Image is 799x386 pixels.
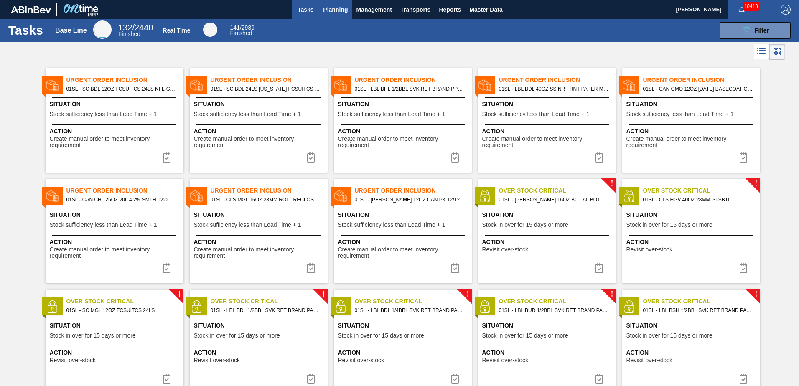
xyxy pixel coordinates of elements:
img: status [46,79,59,91]
span: Action [50,238,181,246]
button: Notifications [728,4,755,15]
span: Action [338,348,470,357]
span: Stock in over for 15 days or more [50,333,136,339]
img: status [623,190,635,202]
span: Over Stock Critical [499,186,616,195]
span: ! [611,180,613,187]
img: icon-task complete [594,374,604,384]
div: List Vision [754,44,769,60]
span: 01SL - CLS HGV 40OZ 28MM GLSBTL [643,195,753,204]
span: Finished [230,30,252,36]
img: icon-task complete [162,374,172,384]
span: Action [482,348,614,357]
div: Complete task: 6884552 [733,260,753,277]
span: Create manual order to meet inventory requirement [50,246,181,259]
img: status [478,300,491,313]
div: Base Line [55,27,87,34]
span: Action [194,127,326,136]
span: 01SL - LBL BHL 1/2BBL SVK RET BRAND PPS #4 [355,84,465,94]
div: Complete task: 6884732 [157,260,177,277]
span: Over Stock Critical [643,186,760,195]
span: Stock in over for 15 days or more [338,333,424,339]
span: Urgent Order Inclusion [211,76,328,84]
img: icon-task complete [594,263,604,273]
span: Create manual order to meet inventory requirement [482,136,614,149]
span: Situation [338,211,470,219]
img: icon-task complete [450,152,460,163]
img: status [478,79,491,91]
button: icon-task complete [445,149,465,166]
img: status [190,300,203,313]
span: Filter [755,27,769,34]
span: Situation [482,211,614,219]
span: Stock sufficiency less than Lead Time + 1 [338,222,445,228]
div: Card Vision [769,44,785,60]
button: icon-task complete [589,149,609,166]
button: icon-task complete [157,149,177,166]
button: icon-task complete [733,260,753,277]
span: ! [611,291,613,297]
div: Real Time [163,27,191,34]
span: Stock in over for 15 days or more [482,222,568,228]
div: Real Time [230,25,254,36]
span: Action [50,127,181,136]
img: status [190,190,203,202]
img: icon-task complete [594,152,604,163]
span: Urgent Order Inclusion [643,76,760,84]
span: Tasks [296,5,315,15]
button: icon-task complete [733,149,753,166]
span: Urgent Order Inclusion [66,76,183,84]
img: status [190,79,203,91]
span: Action [194,238,326,246]
button: icon-task complete [157,260,177,277]
img: icon-task complete [450,374,460,384]
span: 01SL - CAN GMO 12OZ 202 BC BASECOAT GEN [643,84,753,94]
span: Planning [323,5,348,15]
span: Action [626,238,758,246]
span: Over Stock Critical [643,297,760,306]
img: status [334,79,347,91]
div: Complete task: 6884747 [445,260,465,277]
img: icon-task complete [306,263,316,273]
span: Action [50,348,181,357]
span: Create manual order to meet inventory requirement [338,246,470,259]
span: Situation [194,211,326,219]
img: status [334,190,347,202]
span: Over Stock Critical [355,297,472,306]
span: Action [626,348,758,357]
span: Action [482,127,614,136]
button: icon-task complete [445,260,465,277]
span: Urgent Order Inclusion [499,76,616,84]
span: 01SL - CLS MGL 16OZ 28MM ROLL RECLOSEABLE 28MM STARK BOTTLE [211,195,321,204]
div: Complete task: 6884696 [301,149,321,166]
span: Situation [194,100,326,109]
span: Reports [439,5,461,15]
span: Stock in over for 15 days or more [626,222,712,228]
span: Revisit over-stock [626,246,672,253]
img: TNhmsLtSVTkK8tSr43FrP2fwEKptu5GPRR3wAAAABJRU5ErkJggg== [11,6,51,13]
img: icon-task complete [306,152,316,163]
span: Stock sufficiency less than Lead Time + 1 [50,111,157,117]
span: Situation [194,321,326,330]
span: Situation [626,321,758,330]
span: Stock sufficiency less than Lead Time + 1 [194,222,301,228]
span: 01SL - CARR BUD 16OZ BOT AL BOT 8/16 AB [499,195,609,204]
span: Stock sufficiency less than Lead Time + 1 [482,111,590,117]
span: Situation [50,211,181,219]
span: / 2989 [230,24,254,31]
span: Situation [338,321,470,330]
span: ! [322,291,325,297]
span: Situation [482,100,614,109]
span: Situation [50,321,181,330]
button: icon-task complete [301,149,321,166]
button: icon-task complete [589,260,609,277]
span: Stock sufficiency less than Lead Time + 1 [338,111,445,117]
img: status [46,300,59,313]
img: status [46,190,59,202]
span: Create manual order to meet inventory requirement [50,136,181,149]
span: Situation [626,100,758,109]
img: icon-task complete [738,263,748,273]
span: Over Stock Critical [211,297,328,306]
span: Revisit over-stock [482,246,528,253]
span: ! [466,291,469,297]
